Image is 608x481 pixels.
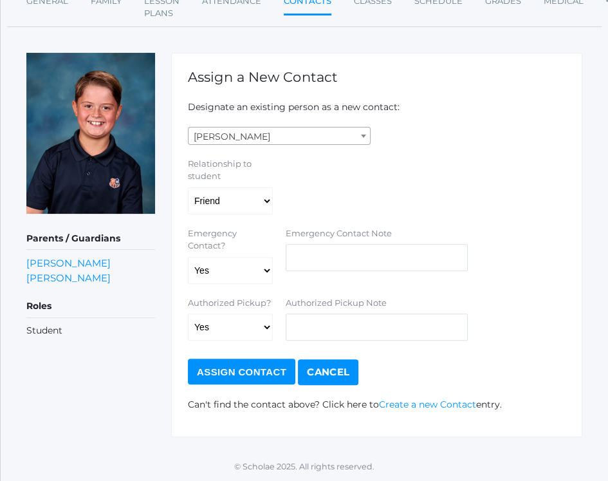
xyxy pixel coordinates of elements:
[286,227,392,240] label: Emergency Contact Note
[188,127,371,145] span: Laubacher, Johanna
[26,324,155,337] li: Student
[26,228,155,250] h5: Parents / Guardians
[26,270,111,285] a: [PERSON_NAME]
[188,227,272,252] label: Emergency Contact?
[188,158,272,183] label: Relationship to student
[188,398,566,411] p: Can't find the contact above? Click here to entry.
[188,70,566,84] h1: Assign a New Contact
[286,297,387,310] label: Authorized Pickup Note
[298,359,358,385] a: Cancel
[1,461,608,473] p: © Scholae 2025. All rights reserved.
[188,100,566,114] p: Designate an existing person as a new contact:
[188,359,295,384] input: Assign Contact
[26,296,155,317] h5: Roles
[189,127,370,146] span: Laubacher, Johanna
[188,297,271,310] label: Authorized Pickup?
[26,256,111,270] a: [PERSON_NAME]
[26,53,155,214] img: Ryder Roberts
[379,399,476,410] a: Create a new Contact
